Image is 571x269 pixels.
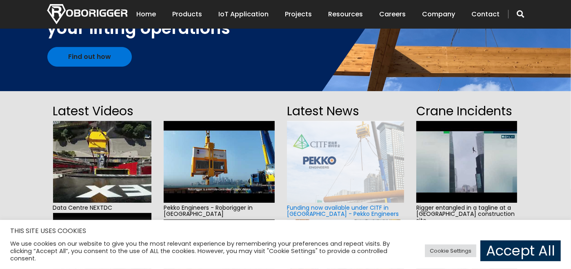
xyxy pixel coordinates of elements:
[173,2,202,27] a: Products
[137,2,156,27] a: Home
[329,2,363,27] a: Resources
[416,101,517,121] h2: Crane Incidents
[422,2,455,27] a: Company
[53,121,151,203] img: hqdefault.jpg
[380,2,406,27] a: Careers
[425,244,476,257] a: Cookie Settings
[285,2,312,27] a: Projects
[287,101,404,121] h2: Latest News
[53,101,151,121] h2: Latest Videos
[219,2,269,27] a: IoT Application
[47,47,132,67] a: Find out how
[47,4,127,24] img: Nortech
[287,204,399,218] a: Funding now available under CITF in [GEOGRAPHIC_DATA] - Pekko Engineers
[472,2,500,27] a: Contact
[480,240,561,261] a: Accept All
[53,203,151,213] span: Data Centre NEXTDC
[164,121,275,203] img: hqdefault.jpg
[416,203,517,226] span: Rigger entangled in a tagline at a [GEOGRAPHIC_DATA] construction site
[10,226,561,236] h5: THIS SITE USES COOKIES
[10,240,395,262] div: We use cookies on our website to give you the most relevant experience by remembering your prefer...
[416,121,517,203] img: hqdefault.jpg
[164,203,275,220] span: Pekko Engineers - Roborigger in [GEOGRAPHIC_DATA]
